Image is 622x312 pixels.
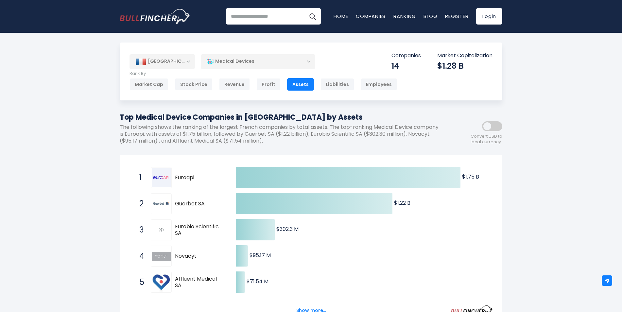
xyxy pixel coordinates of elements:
span: 1 [136,172,143,183]
a: Login [476,8,502,25]
span: Guerbet SA [175,200,224,207]
text: $302.3 M [276,225,299,233]
div: $1.28 B [437,61,492,71]
div: [GEOGRAPHIC_DATA] [130,54,195,69]
span: 5 [136,277,143,288]
button: Search [304,8,321,25]
p: Rank By [130,71,397,77]
span: Novacyt [175,253,224,260]
img: Affluent Medical SA [152,273,171,292]
div: Assets [287,78,314,91]
div: Stock Price [175,78,213,91]
p: Market Capitalization [437,52,492,59]
div: Revenue [219,78,250,91]
div: Medical Devices [201,54,315,69]
div: Market Cap [130,78,168,91]
span: Affluent Medical SA [175,276,224,289]
span: Eurobio Scientific SA [175,223,224,237]
h1: Top Medical Device Companies in [GEOGRAPHIC_DATA] by Assets [120,112,443,123]
img: Bullfincher logo [120,9,190,24]
a: Companies [356,13,386,20]
text: $95.17 M [250,251,271,259]
text: $71.54 M [247,278,268,285]
p: The following shows the ranking of the largest French companies by total assets. The top-ranking ... [120,124,443,144]
img: Guerbet SA [152,194,171,213]
div: 14 [391,61,421,71]
img: Novacyt [152,252,171,261]
span: 4 [136,251,143,262]
img: Euroapi [152,168,171,187]
span: Convert USD to local currency [471,134,502,145]
text: $1.75 B [462,173,479,181]
a: Go to homepage [120,9,190,24]
a: Home [334,13,348,20]
span: Euroapi [175,174,224,181]
a: Ranking [393,13,416,20]
img: Eurobio Scientific SA [159,227,164,233]
a: Blog [423,13,437,20]
span: 2 [136,198,143,209]
div: Profit [256,78,281,91]
span: 3 [136,224,143,235]
p: Companies [391,52,421,59]
a: Register [445,13,468,20]
text: $1.22 B [394,199,410,207]
div: Employees [361,78,397,91]
div: Liabilities [320,78,354,91]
